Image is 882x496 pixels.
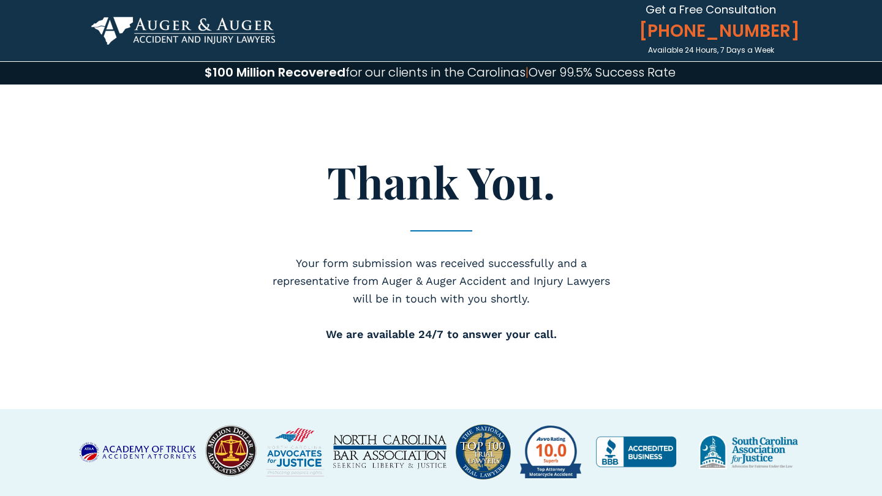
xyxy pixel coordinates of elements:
img: NORTH CAROLINA BAR ASSOCIATION SEEKING LIBERTY & JUSTICE [333,435,447,469]
img: Top 100 Trial Lawyers [456,424,511,479]
span: Thank You. [327,152,555,211]
span: Available 24 Hours, 7 Days a Week [648,45,774,55]
img: ADVOCATES for JUSTICE [266,428,324,476]
img: Million Dollar Advocates Forum [205,424,257,477]
a: [PHONE_NUMBER] [634,17,792,45]
span: $100 Million Recovered [205,64,345,81]
img: Avvo Rating 10.0 [520,426,581,478]
img: South Carolina Association forJustice [692,427,806,477]
span: Over 99.5% Success Rate [529,64,676,81]
span: Get a Free Consultation [646,2,776,17]
img: ACADEMY OF TRUCK ACCIDENT ATTORNEYS [79,442,196,462]
span: We are available 24/7 to answer your call. [326,328,557,340]
img: Auger & Auger Accident and Injury Lawyers [91,17,275,45]
span: | [526,64,529,81]
img: BBB Accredited Business [590,429,682,476]
span: for our clients in the Carolinas [345,64,526,81]
span: Your form submission was received successfully and a representative from Auger & Auger Accident a... [273,257,610,305]
span: [PHONE_NUMBER] [634,21,792,42]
